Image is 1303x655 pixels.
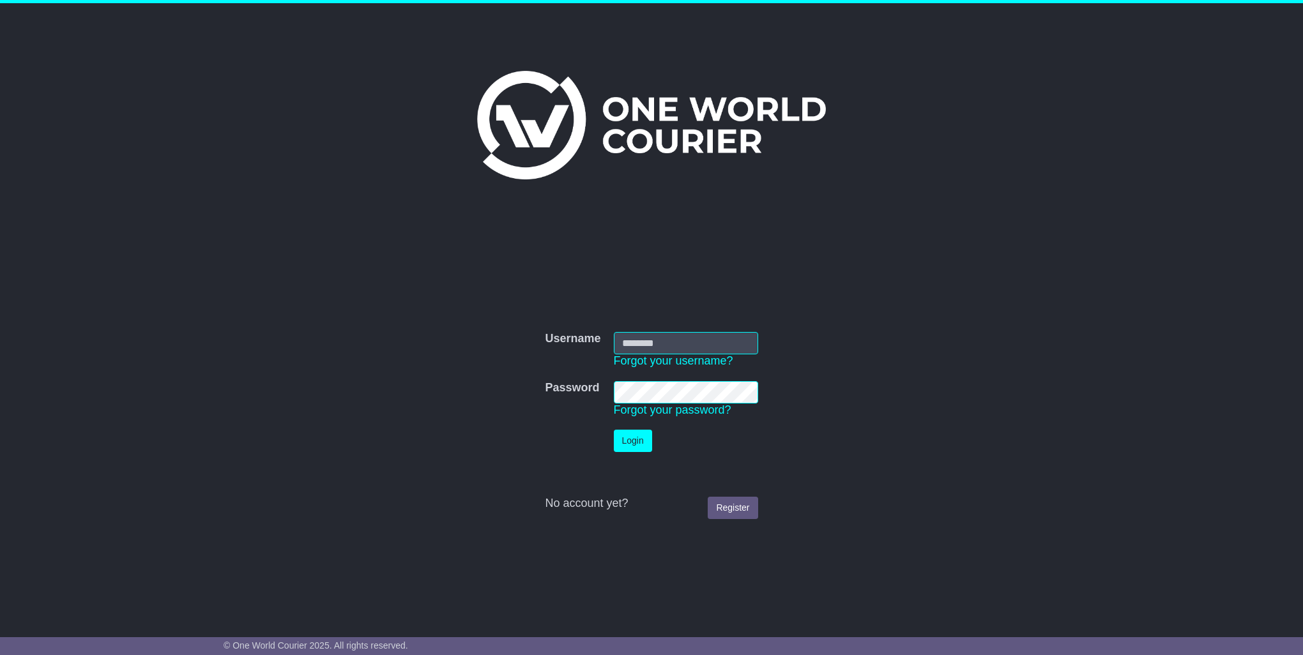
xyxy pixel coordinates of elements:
[545,332,600,346] label: Username
[545,497,758,511] div: No account yet?
[614,354,733,367] a: Forgot your username?
[545,381,599,395] label: Password
[477,71,826,179] img: One World
[224,640,408,651] span: © One World Courier 2025. All rights reserved.
[708,497,758,519] a: Register
[614,403,731,416] a: Forgot your password?
[614,430,652,452] button: Login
